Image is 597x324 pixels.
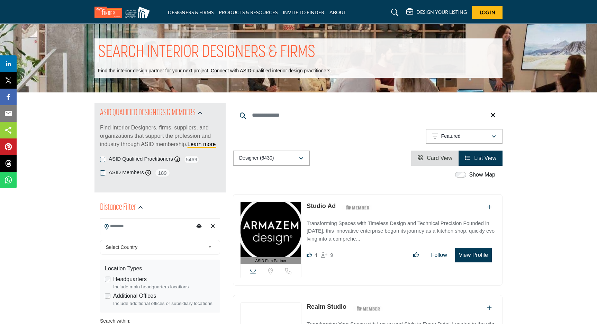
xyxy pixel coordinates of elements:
p: Transforming Spaces with Timeless Design and Technical Precision Founded in [DATE], this innovati... [307,219,495,243]
input: ASID Qualified Practitioners checkbox [100,157,105,162]
div: DESIGN YOUR LISTING [406,8,467,17]
label: ASID Members [109,169,144,177]
div: Location Types [105,264,215,273]
button: Featured [426,129,503,144]
span: 9 [330,252,333,258]
span: ASID Firm Partner [255,258,287,264]
h1: SEARCH INTERIOR DESIGNERS & FIRMS [98,42,315,63]
span: List View [474,155,496,161]
div: Include additional offices or subsidiary locations [113,300,215,307]
img: Site Logo [94,7,153,18]
span: 5469 [184,155,199,164]
a: Add To List [487,204,492,210]
a: INVITE TO FINDER [283,9,324,15]
span: Log In [480,9,495,15]
label: ASID Qualified Practitioners [109,155,173,163]
label: Headquarters [113,275,147,283]
button: Log In [472,6,503,19]
div: Followers [321,251,333,259]
button: Designer (6430) [233,151,310,166]
div: Clear search location [208,219,218,234]
img: ASID Members Badge Icon [342,203,373,212]
input: Search Keyword [233,107,503,124]
h2: Distance Filter [100,201,136,214]
li: Card View [411,151,459,166]
a: Realm Studio [307,303,346,310]
a: Learn more [188,141,216,147]
a: Search [385,7,403,18]
a: View Card [417,155,452,161]
p: Studio Ad [307,201,336,211]
p: Designer (6430) [239,155,274,162]
a: DESIGNERS & FIRMS [168,9,214,15]
a: View List [465,155,496,161]
a: Transforming Spaces with Timeless Design and Technical Precision Founded in [DATE], this innovati... [307,215,495,243]
span: 189 [155,169,170,177]
a: Studio Ad [307,202,336,209]
p: Find the interior design partner for your next project. Connect with ASID-qualified interior desi... [98,67,332,74]
span: Card View [427,155,452,161]
button: Like listing [409,248,423,262]
label: Show Map [469,171,495,179]
input: Search Location [100,219,194,233]
div: Include main headquarters locations [113,283,215,290]
a: PRODUCTS & RESOURCES [219,9,278,15]
p: Find Interior Designers, firms, suppliers, and organizations that support the profession and indu... [100,124,220,148]
a: ABOUT [329,9,346,15]
h5: DESIGN YOUR LISTING [416,9,467,15]
i: Likes [307,252,312,258]
img: ASID Members Badge Icon [353,304,384,313]
p: Realm Studio [307,302,346,312]
span: 4 [315,252,317,258]
div: Choose your current location [194,219,204,234]
h2: ASID QUALIFIED DESIGNERS & MEMBERS [100,107,196,119]
input: ASID Members checkbox [100,170,105,175]
span: Select Country [106,243,206,251]
img: Studio Ad [241,202,301,257]
a: ASID Firm Partner [241,202,301,264]
li: List View [459,151,503,166]
p: Featured [441,133,461,140]
button: Follow [427,248,452,262]
a: Add To List [487,305,492,311]
button: View Profile [455,248,492,262]
label: Additional Offices [113,292,156,300]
